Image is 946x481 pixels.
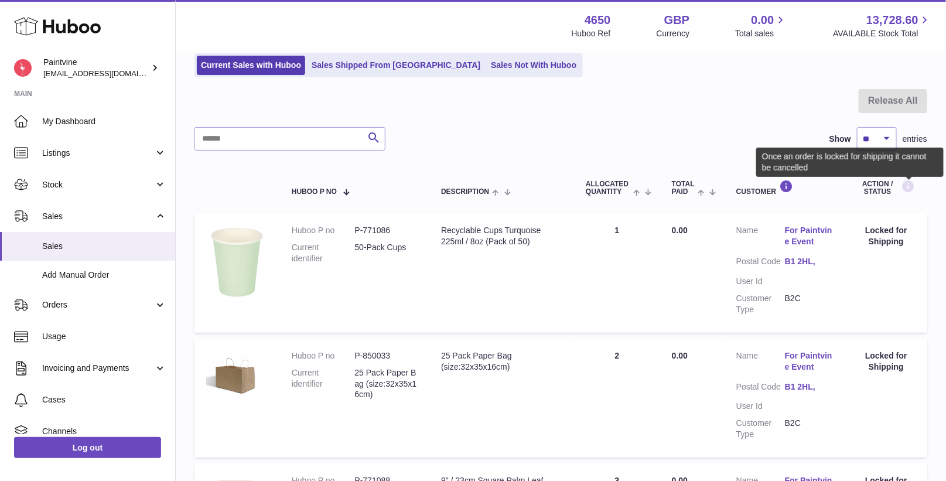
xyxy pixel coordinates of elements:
label: Show [829,134,851,145]
span: 0.00 [752,12,774,28]
div: Paintvine [43,57,149,79]
img: euan@paintvine.co.uk [14,59,32,77]
a: 0.00 Total sales [735,12,787,39]
div: Recyclable Cups Turquoise 225ml / 8oz (Pack of 50) [441,225,562,247]
div: 25 Pack Paper Bag (size:32x35x16cm) [441,350,562,373]
span: ALLOCATED Quantity [586,180,630,196]
img: 1683653173.png [206,225,265,302]
span: My Dashboard [42,116,166,127]
strong: 4650 [585,12,611,28]
dt: Customer Type [736,418,785,440]
span: 0.00 [672,351,688,360]
a: Sales Not With Huboo [487,56,580,75]
dt: Name [736,225,785,250]
img: 1693934207.png [206,350,265,402]
span: Huboo P no [292,188,337,196]
dd: P-850033 [355,350,418,361]
span: Add Manual Order [42,270,166,281]
dt: Customer Type [736,293,785,315]
span: Stock [42,179,154,190]
div: Customer [736,180,834,196]
td: 1 [574,213,660,332]
span: Invoicing and Payments [42,363,154,374]
div: Locked for Shipping [857,225,916,247]
dd: B2C [785,293,834,315]
span: Listings [42,148,154,159]
dd: 25 Pack Paper Bag (size:32x35x16cm) [355,367,418,401]
a: Log out [14,437,161,458]
span: Orders [42,299,154,311]
dt: Current identifier [292,367,355,401]
span: Sales [42,241,166,252]
div: Action / Status [857,180,916,196]
div: Locked for Shipping [857,350,916,373]
span: Usage [42,331,166,342]
a: B1 2HL, [785,381,834,393]
dt: Huboo P no [292,350,355,361]
a: For Paintvine Event [785,225,834,247]
div: Huboo Ref [572,28,611,39]
a: 13,728.60 AVAILABLE Stock Total [833,12,932,39]
a: Current Sales with Huboo [197,56,305,75]
dt: User Id [736,276,785,287]
span: entries [903,134,927,145]
dt: User Id [736,401,785,412]
a: B1 2HL, [785,256,834,267]
dd: 50-Pack Cups [355,242,418,264]
strong: GBP [664,12,689,28]
a: Sales Shipped From [GEOGRAPHIC_DATA] [308,56,484,75]
span: 0.00 [672,226,688,235]
dd: B2C [785,418,834,440]
dd: P-771086 [355,225,418,236]
span: Description [441,188,489,196]
dt: Postal Code [736,381,785,395]
span: Sales [42,211,154,222]
div: Once an order is locked for shipping it cannot be cancelled [756,148,944,177]
a: For Paintvine Event [785,350,834,373]
span: Total paid [672,180,695,196]
td: 2 [574,339,660,458]
dt: Current identifier [292,242,355,264]
dt: Huboo P no [292,225,355,236]
span: Channels [42,426,166,437]
span: 13,728.60 [866,12,918,28]
span: Total sales [735,28,787,39]
dt: Name [736,350,785,376]
span: Cases [42,394,166,405]
span: AVAILABLE Stock Total [833,28,932,39]
span: [EMAIL_ADDRESS][DOMAIN_NAME] [43,69,172,78]
div: Currency [657,28,690,39]
dt: Postal Code [736,256,785,270]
